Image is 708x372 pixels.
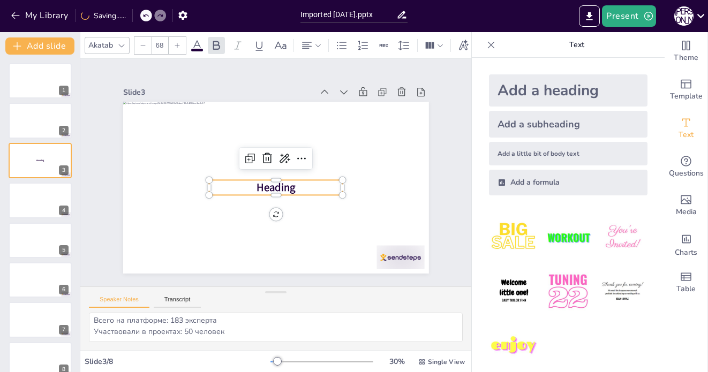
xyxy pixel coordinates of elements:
[500,32,654,58] p: Text
[9,143,72,178] div: 3
[59,126,69,135] div: 2
[9,63,72,98] div: 1
[665,263,707,302] div: Add a table
[9,103,72,138] div: 2
[669,168,704,179] span: Questions
[85,356,270,367] div: Slide 3 / 8
[59,206,69,215] div: 4
[123,87,313,97] div: Slide 3
[59,285,69,294] div: 6
[489,321,539,371] img: 7.jpeg
[489,170,647,195] div: Add a formula
[489,267,539,316] img: 4.jpeg
[674,52,698,64] span: Theme
[665,71,707,109] div: Add ready made slides
[9,302,72,337] div: 7
[89,296,149,308] button: Speaker Notes
[59,165,69,175] div: 3
[422,37,446,54] div: Column Count
[665,148,707,186] div: Get real-time input from your audience
[598,267,647,316] img: 6.jpeg
[674,5,694,27] button: К [PERSON_NAME]
[543,212,593,262] img: 2.jpeg
[154,296,201,308] button: Transcript
[579,5,600,27] button: Export to PowerPoint
[489,111,647,138] div: Add a subheading
[489,142,647,165] div: Add a little bit of body text
[5,37,74,55] button: Add slide
[665,225,707,263] div: Add charts and graphs
[665,109,707,148] div: Add text boxes
[676,206,697,218] span: Media
[675,247,697,259] span: Charts
[59,325,69,335] div: 7
[674,6,694,26] div: К [PERSON_NAME]
[89,313,463,342] textarea: Всего на платформе: 183 эксперта Участвовали в проектах: 50 человек
[489,212,539,262] img: 1.jpeg
[489,74,647,107] div: Add a heading
[428,358,465,366] span: Single View
[665,186,707,225] div: Add images, graphics, shapes or video
[9,183,72,218] div: 4
[59,86,69,95] div: 1
[665,32,707,71] div: Change the overall theme
[59,245,69,255] div: 5
[384,356,410,367] div: 30 %
[8,7,73,24] button: My Library
[543,267,593,316] img: 5.jpeg
[679,129,694,141] span: Text
[670,90,703,102] span: Template
[598,212,647,262] img: 3.jpeg
[676,283,696,295] span: Table
[257,180,296,195] span: Heading
[81,11,126,21] div: Saving......
[602,5,656,27] button: Present
[36,159,44,162] span: Heading
[300,7,396,22] input: Insert title
[9,223,72,258] div: 5
[455,37,471,54] div: Text effects
[86,38,115,52] div: Akatab
[9,262,72,298] div: 6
